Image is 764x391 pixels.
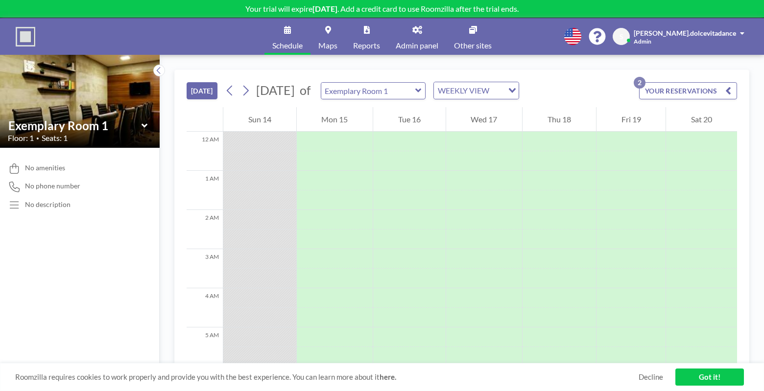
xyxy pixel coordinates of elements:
div: Sun 14 [223,107,296,132]
div: 4 AM [187,288,223,327]
div: 2 AM [187,210,223,249]
a: Reports [345,18,388,55]
b: [DATE] [312,4,337,13]
div: Tue 16 [373,107,446,132]
span: of [300,83,310,98]
a: Schedule [264,18,310,55]
a: Maps [310,18,345,55]
a: Other sites [446,18,500,55]
span: [DATE] [256,83,295,97]
span: No amenities [25,163,65,172]
img: organization-logo [16,27,35,46]
button: YOUR RESERVATIONS2 [639,82,737,99]
span: • [36,135,39,141]
div: Sat 20 [666,107,737,132]
div: 12 AM [187,132,223,171]
div: 1 AM [187,171,223,210]
div: Thu 18 [523,107,596,132]
div: 5 AM [187,327,223,367]
span: Other sites [454,42,492,49]
div: Mon 15 [297,107,373,132]
span: Seats: 1 [42,133,68,143]
span: Admin panel [396,42,438,49]
input: Search for option [492,84,502,97]
span: S [620,32,623,41]
div: Fri 19 [597,107,666,132]
span: Reports [353,42,380,49]
a: Admin panel [388,18,446,55]
span: No phone number [25,182,80,190]
span: Roomzilla requires cookies to work properly and provide you with the best experience. You can lea... [15,372,639,382]
div: Search for option [434,82,519,99]
a: Decline [639,372,663,382]
span: Maps [318,42,337,49]
button: [DATE] [187,82,217,99]
p: 2 [634,77,645,89]
input: Exemplary Room 1 [8,118,142,133]
div: Wed 17 [446,107,523,132]
div: No description [25,200,71,209]
div: 3 AM [187,249,223,288]
a: here. [380,372,396,381]
span: [PERSON_NAME].dolcevitadance [634,29,736,37]
span: Schedule [272,42,303,49]
span: Admin [634,38,651,45]
a: Got it! [675,368,744,386]
input: Exemplary Room 1 [321,83,415,99]
span: Floor: 1 [8,133,34,143]
span: WEEKLY VIEW [436,84,491,97]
